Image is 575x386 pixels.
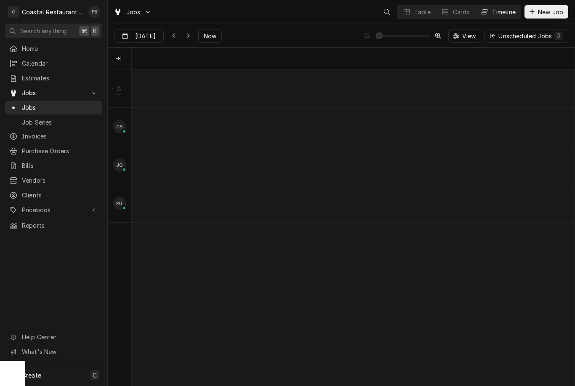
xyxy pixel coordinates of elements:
a: Go to Jobs [110,5,155,19]
div: Technicians column. SPACE for context menu [108,48,133,69]
div: Coastal Restaurant Repair [22,8,84,16]
span: What's New [22,347,97,356]
button: Open search [380,5,394,19]
a: Bills [5,159,102,173]
button: [DATE] [114,29,164,43]
div: 0 [556,31,561,40]
a: Go to Help Center [5,330,102,344]
a: Job Series [5,115,102,129]
div: James Gatton's Avatar [113,158,126,172]
span: Create [22,372,41,379]
a: Estimates [5,71,102,85]
div: C [8,6,19,18]
span: Estimates [22,74,98,83]
div: Table [414,8,431,16]
button: Now [198,29,222,43]
a: Clients [5,188,102,202]
a: Go to What's New [5,345,102,359]
span: Search anything [20,27,67,35]
span: Pricebook [22,205,85,214]
span: Jobs [126,8,141,16]
span: Clients [22,191,98,200]
a: Jobs [5,101,102,114]
button: Unscheduled Jobs0 [484,29,568,43]
div: PB [88,6,100,18]
a: Calendar [5,56,102,70]
div: PB [113,197,126,210]
span: View [461,32,478,40]
span: Jobs [22,88,85,97]
span: Reports [22,221,98,230]
span: Purchase Orders [22,146,98,155]
span: K [93,27,97,35]
span: Bills [22,161,98,170]
a: Vendors [5,173,102,187]
span: Invoices [22,132,98,141]
a: Go to Jobs [5,86,102,100]
span: New Job [536,8,565,16]
div: CS [113,120,126,133]
span: Vendors [22,176,98,185]
span: Help Center [22,333,97,341]
span: Home [22,44,98,53]
span: Jobs [22,103,98,112]
div: Unscheduled Jobs [498,32,563,40]
span: Job Series [22,118,98,127]
button: New Job [524,5,568,19]
a: Purchase Orders [5,144,102,158]
div: normal [132,69,575,386]
div: Phill Blush's Avatar [113,197,126,210]
a: Reports [5,218,102,232]
button: Search anything⌘K [5,24,102,38]
div: left [108,69,131,386]
div: Timeline [492,8,516,16]
div: Chris Sockriter's Avatar [113,120,126,133]
button: View [448,29,482,43]
span: Calendar [22,59,98,68]
span: Now [202,32,218,40]
div: Phill Blush's Avatar [88,6,100,18]
div: JG [113,158,126,172]
span: C [93,371,97,380]
a: Invoices [5,129,102,143]
div: Cards [453,8,470,16]
a: Home [5,42,102,56]
a: Go to Pricebook [5,203,102,217]
span: ⌘ [81,27,87,35]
